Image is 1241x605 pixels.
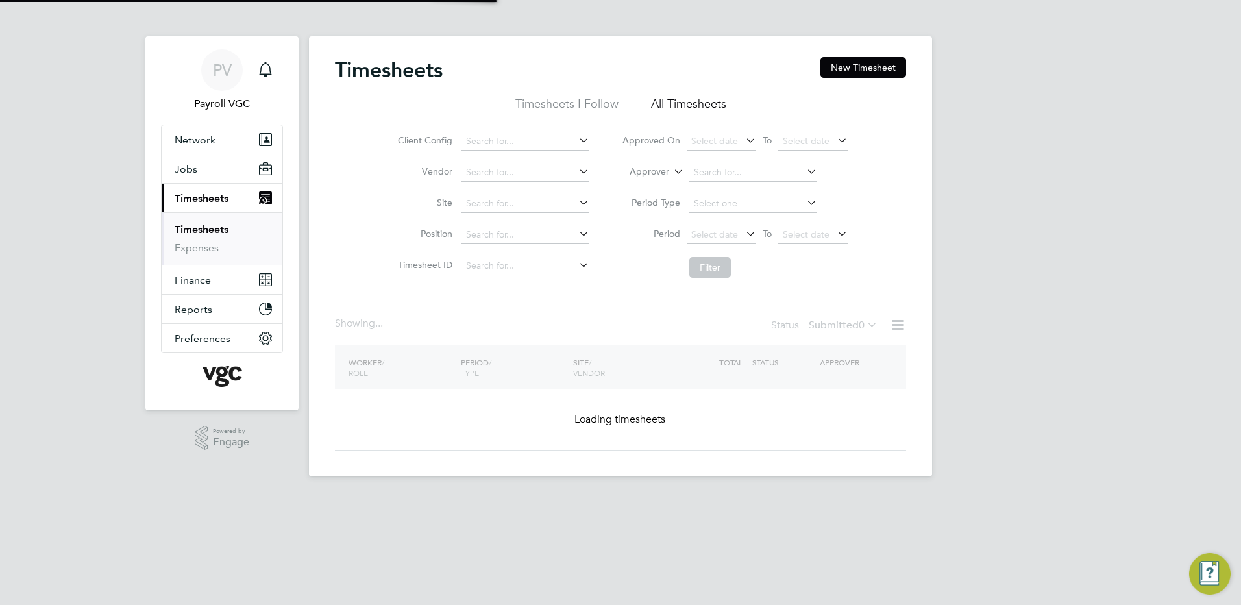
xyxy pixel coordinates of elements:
[461,164,589,182] input: Search for...
[394,134,452,146] label: Client Config
[161,49,283,112] a: PVPayroll VGC
[175,134,215,146] span: Network
[162,154,282,183] button: Jobs
[213,62,232,79] span: PV
[394,228,452,240] label: Position
[759,132,776,149] span: To
[622,134,680,146] label: Approved On
[691,228,738,240] span: Select date
[394,166,452,177] label: Vendor
[461,132,589,151] input: Search for...
[1189,553,1231,595] button: Engage Resource Center
[213,426,249,437] span: Powered by
[689,195,817,213] input: Select one
[859,319,865,332] span: 0
[145,36,299,410] nav: Main navigation
[461,226,589,244] input: Search for...
[175,163,197,175] span: Jobs
[335,317,386,330] div: Showing
[515,96,619,119] li: Timesheets I Follow
[162,324,282,352] button: Preferences
[394,259,452,271] label: Timesheet ID
[771,317,880,335] div: Status
[820,57,906,78] button: New Timesheet
[622,197,680,208] label: Period Type
[783,135,829,147] span: Select date
[195,426,250,451] a: Powered byEngage
[689,257,731,278] button: Filter
[375,317,383,330] span: ...
[461,257,589,275] input: Search for...
[175,303,212,315] span: Reports
[162,184,282,212] button: Timesheets
[759,225,776,242] span: To
[335,57,443,83] h2: Timesheets
[162,125,282,154] button: Network
[461,195,589,213] input: Search for...
[689,164,817,182] input: Search for...
[809,319,878,332] label: Submitted
[203,366,242,387] img: vgcgroup-logo-retina.png
[175,241,219,254] a: Expenses
[162,265,282,294] button: Finance
[162,212,282,265] div: Timesheets
[611,166,669,179] label: Approver
[175,274,211,286] span: Finance
[175,332,230,345] span: Preferences
[651,96,726,119] li: All Timesheets
[213,437,249,448] span: Engage
[161,96,283,112] span: Payroll VGC
[175,223,228,236] a: Timesheets
[622,228,680,240] label: Period
[394,197,452,208] label: Site
[691,135,738,147] span: Select date
[175,192,228,204] span: Timesheets
[162,295,282,323] button: Reports
[161,366,283,387] a: Go to home page
[783,228,829,240] span: Select date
